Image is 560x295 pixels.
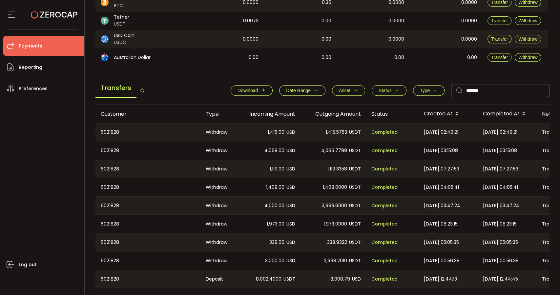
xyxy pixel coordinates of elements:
span: 1,119.00 [270,165,284,173]
span: USD [352,275,361,283]
div: Customer [95,110,200,118]
button: Status [372,85,406,96]
div: Type [200,110,235,118]
div: 6021828 [95,123,200,141]
span: [DATE] 03:47:24 [483,202,519,209]
div: 6021828 [95,233,200,251]
button: Transfer [487,35,512,43]
span: 0.00 [467,54,477,61]
span: Completed [371,275,398,283]
button: Withdraw [515,35,541,43]
span: Payments [19,41,42,51]
div: 6021828 [95,141,200,160]
span: 1,973.00 [267,220,284,228]
span: Log out [19,260,37,269]
span: 339.00 [269,239,284,246]
span: Reporting [19,63,42,72]
div: 6021828 [95,160,200,178]
span: 1,415.5753 [326,128,347,136]
span: [DATE] 03:15:08 [483,147,517,154]
span: USDT [349,239,361,246]
div: Withdraw [200,197,235,214]
button: Download [231,85,273,96]
img: aud_portfolio.svg [101,53,109,61]
span: Completed [371,239,398,246]
button: Withdraw [515,53,541,62]
div: Completed At [478,108,537,119]
span: USDT [283,275,295,283]
span: Preferences [19,84,48,93]
span: [DATE] 03:15:08 [424,147,458,154]
span: Date Range [286,88,311,93]
div: Withdraw [200,141,235,160]
span: USD [286,257,295,265]
span: USD [286,165,295,173]
span: 8,000.79 [330,275,350,283]
span: Completed [371,202,398,209]
div: 6021828 [95,178,200,196]
span: Asset [339,88,350,93]
span: [DATE] 05:05:35 [424,239,459,246]
span: USD [286,220,295,228]
span: [DATE] 00:56:38 [483,257,519,265]
span: Transfer [491,36,508,42]
span: Transfers [95,79,136,98]
div: Withdraw [200,160,235,178]
span: [DATE] 05:05:35 [483,239,518,246]
span: USDC [114,39,135,46]
span: 1,408.0000 [323,184,347,191]
div: 6021828 [95,215,200,233]
span: 338.9322 [327,239,347,246]
span: 0.0000 [388,35,404,43]
span: Status [379,88,392,93]
span: 1,416.00 [268,128,284,136]
span: 1,973.0000 [323,220,347,228]
span: Australian Dollar [114,54,151,61]
span: Download [238,88,258,93]
span: USDT [349,147,361,154]
div: Deposit [200,270,235,288]
span: [DATE] 03:47:24 [424,202,460,209]
span: [DATE] 07:27:53 [424,165,459,173]
span: 4,068.00 [264,147,284,154]
span: 0.0000 [243,35,259,43]
span: Tether [114,14,129,21]
span: 0.0000 [461,35,477,43]
span: Completed [371,165,398,173]
span: [DATE] 02:49:21 [483,128,517,136]
div: 6021828 [95,197,200,214]
span: [DATE] 04:05:41 [424,184,459,191]
span: 0.0073 [243,17,259,25]
span: 1,119.3358 [327,165,347,173]
span: [DATE] 08:23:15 [483,220,517,228]
span: 1,408.00 [266,184,284,191]
span: Completed [371,257,398,265]
button: Asset [332,85,365,96]
span: BTC [114,2,129,9]
span: USD [286,202,295,209]
span: USDT [349,202,361,209]
span: Transfer [491,18,508,23]
span: 0.00 [249,54,259,61]
span: 0.00 [321,35,331,43]
span: 4,066.7799 [321,147,347,154]
div: Withdraw [200,215,235,233]
span: 8,002.4000 [256,275,281,283]
img: usdt_portfolio.svg [101,17,109,25]
span: 0.00 [321,54,331,61]
button: Type [413,85,445,96]
span: [DATE] 00:56:38 [424,257,460,265]
span: USD [286,147,295,154]
button: Date Range [279,85,325,96]
span: 2,998.2010 [324,257,347,265]
button: Transfer [487,53,512,62]
div: Created At [419,108,478,119]
span: 0.0000 [388,17,404,25]
span: USD Coin [114,32,135,39]
span: [DATE] 04:05:41 [483,184,518,191]
span: 0.0000 [461,17,477,25]
span: 0.00 [394,54,404,61]
span: USDT [114,21,129,28]
div: Outgoing Amount [301,110,366,118]
span: USD [286,239,295,246]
